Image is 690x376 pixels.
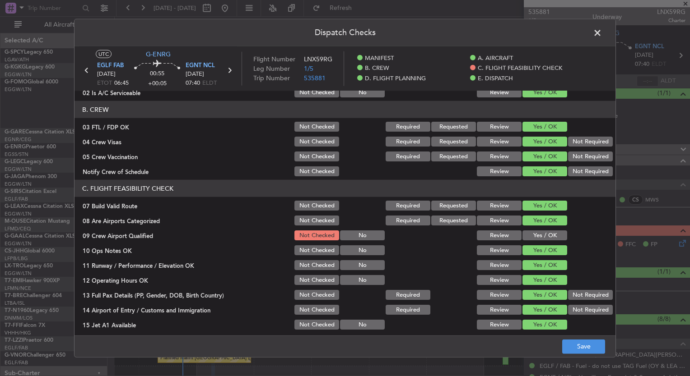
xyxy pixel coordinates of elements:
[522,290,567,300] button: Yes / OK
[562,339,605,353] button: Save
[522,87,567,97] button: Yes / OK
[522,122,567,132] button: Yes / OK
[522,260,567,270] button: Yes / OK
[522,201,567,211] button: Yes / OK
[478,64,562,73] span: C. FLIGHT FEASIBILITY CHECK
[522,320,567,330] button: Yes / OK
[568,166,613,176] button: Not Required
[568,137,613,147] button: Not Required
[568,290,613,300] button: Not Required
[522,245,567,255] button: Yes / OK
[568,151,613,161] button: Not Required
[522,151,567,161] button: Yes / OK
[522,305,567,315] button: Yes / OK
[522,230,567,240] button: Yes / OK
[75,19,615,46] header: Dispatch Checks
[568,305,613,315] button: Not Required
[522,275,567,285] button: Yes / OK
[522,166,567,176] button: Yes / OK
[522,216,567,225] button: Yes / OK
[522,137,567,147] button: Yes / OK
